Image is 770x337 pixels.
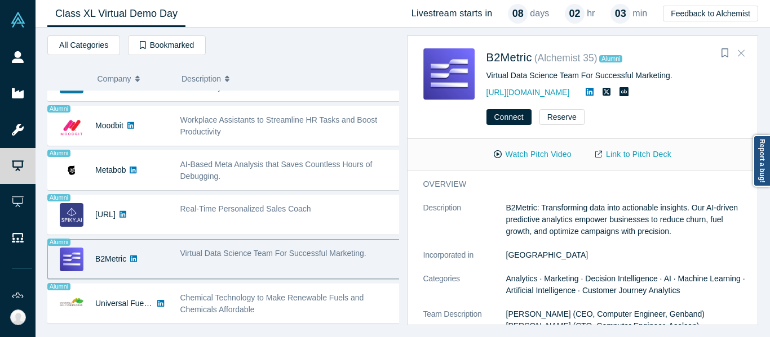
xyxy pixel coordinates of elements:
span: Real-Time Personalized Sales Coach [180,204,311,213]
a: [URL][DOMAIN_NAME] [486,88,570,97]
span: Company [98,67,131,91]
span: Marketplace for B2B SaaS and Professional Services, Powered by Fintech & AI [180,71,369,92]
p: [PERSON_NAME] (CEO, Computer Engineer, Genband) [PERSON_NAME] (CTO, Computer Engineer, Aselsan) [506,308,751,332]
button: Company [98,67,170,91]
a: Report a bug! [753,135,770,187]
span: Workplace Assistants to Streamline HR Tasks and Boost Productivity [180,115,378,136]
button: Close [733,44,750,62]
span: Alumni [599,55,622,62]
img: B2Metric's Logo [60,248,83,271]
div: 08 [508,4,528,24]
span: AI-Based Meta Analysis that Saves Countless Hours of Debugging. [180,160,373,181]
button: Watch Pitch Video [482,145,583,164]
button: Connect [486,109,532,125]
span: Description [182,67,221,91]
a: B2Metric [486,51,532,64]
img: B2Metric's Logo [423,48,475,100]
p: min [632,7,647,20]
a: Class XL Virtual Demo Day [47,1,185,27]
a: Universal Fuel Technologies [95,299,194,308]
button: Reserve [539,109,585,125]
span: Chemical Technology to Make Renewable Fuels and Chemicals Affordable [180,293,364,314]
div: Virtual Data Science Team For Successful Marketing. [486,70,742,82]
h4: Livestream starts in [411,8,493,19]
button: Description [182,67,391,91]
button: All Categories [47,35,120,55]
p: B2Metric: Transforming data into actionable insights. Our AI-driven predictive analytics empower ... [506,202,751,237]
h3: overview [423,178,735,190]
span: Virtual Data Science Team For Successful Marketing. [180,249,366,258]
dt: Incorporated in [423,249,506,273]
div: 02 [565,4,585,24]
img: Alchemist Vault Logo [10,12,26,28]
button: Bookmark [717,46,733,61]
p: days [530,7,549,20]
a: Metabob [95,165,126,174]
a: Moodbit [95,121,123,130]
button: Feedback to Alchemist [663,6,758,21]
img: Moodbit's Logo [60,114,83,138]
small: ( Alchemist 35 ) [534,52,598,64]
div: 03 [610,4,630,24]
img: Michelle Ann Chua's Account [10,309,26,325]
span: Alumni [47,194,70,201]
span: Alumni [47,105,70,113]
dt: Categories [423,273,506,308]
img: Spiky.ai's Logo [60,203,83,227]
span: Analytics · Marketing · Decision Intelligence · AI · Machine Learning · Artificial Intelligence ·... [506,274,745,295]
p: hr [587,7,595,20]
span: Alumni [47,150,70,157]
a: [URL] [95,210,116,219]
a: B2Metric [95,254,126,263]
img: Metabob's Logo [60,159,83,182]
button: Bookmarked [128,35,206,55]
span: Alumni [47,239,70,246]
a: Link to Pitch Deck [583,145,683,164]
dd: [GEOGRAPHIC_DATA] [506,249,751,261]
dt: Description [423,202,506,249]
img: Universal Fuel Technologies's Logo [60,292,83,316]
span: Alumni [47,283,70,290]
